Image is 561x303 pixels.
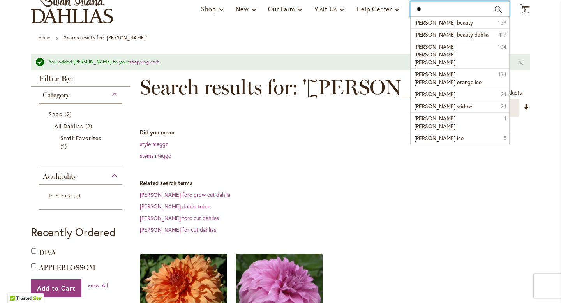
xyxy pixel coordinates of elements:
span: [PERSON_NAME] [PERSON_NAME] orange ice [415,70,482,86]
span: 3 [524,8,526,13]
strong: Recently Ordered [31,225,116,239]
a: Shop [49,110,115,118]
dt: Related search terms [140,179,530,187]
button: Search [495,3,502,16]
dt: Did you mean [140,129,530,136]
span: [PERSON_NAME] beauty dahlia [415,31,489,38]
a: stems meggo [140,152,171,159]
span: Shop [49,110,63,118]
iframe: Launch Accessibility Center [6,275,28,297]
span: [PERSON_NAME] ice [415,134,464,142]
strong: Filter By: [31,74,130,87]
a: shopping cart [129,58,159,65]
a: APPLEBLOSSOM [39,263,95,272]
a: In Stock 2 [49,191,115,199]
a: style meggo [140,140,169,148]
strong: Search results for: '[PERSON_NAME]' [64,35,147,41]
span: Availability [43,172,76,181]
span: Search results for: '[PERSON_NAME]' [140,76,490,99]
span: 159 [498,19,506,26]
span: Category [43,91,69,99]
span: [PERSON_NAME] widow [415,102,472,110]
span: 24 [501,102,506,110]
span: Visit Us [314,5,337,13]
span: [PERSON_NAME] [PERSON_NAME] [415,115,455,130]
a: DIVA [39,248,56,257]
span: Add to Cart [37,284,76,292]
span: Staff Favorites [60,134,101,142]
span: [PERSON_NAME] [PERSON_NAME] [PERSON_NAME] [415,43,455,66]
span: 2 [73,191,82,199]
span: In Stock [49,192,71,199]
span: 24 [501,90,506,98]
a: View All [87,282,109,289]
a: [PERSON_NAME] dahlia tuber [140,203,210,210]
span: [PERSON_NAME] [415,90,455,98]
a: [PERSON_NAME] for cut dahlias [140,226,216,233]
a: [PERSON_NAME] forc grow cut dahlia [140,191,230,198]
a: [PERSON_NAME] forc cut dahlias [140,214,219,222]
a: All Dahlias [55,122,109,130]
span: 2 [85,122,94,130]
span: Our Farm [268,5,295,13]
button: Add to Cart [31,279,81,297]
span: 104 [498,43,506,51]
span: [PERSON_NAME] beauty [415,19,473,26]
span: 417 [498,31,506,39]
span: 1 [504,115,506,122]
a: Staff Favorites [60,134,103,150]
span: New [236,5,249,13]
span: Shop [201,5,216,13]
span: 1 [60,142,69,150]
span: 124 [498,70,506,78]
a: Home [38,35,50,41]
span: All Dahlias [55,122,83,130]
span: 5 [503,134,506,142]
button: 3 [520,4,530,14]
span: Help Center [356,5,392,13]
p: products [498,86,522,99]
div: You added [PERSON_NAME] to your . [49,58,506,66]
span: 2 [65,110,74,118]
